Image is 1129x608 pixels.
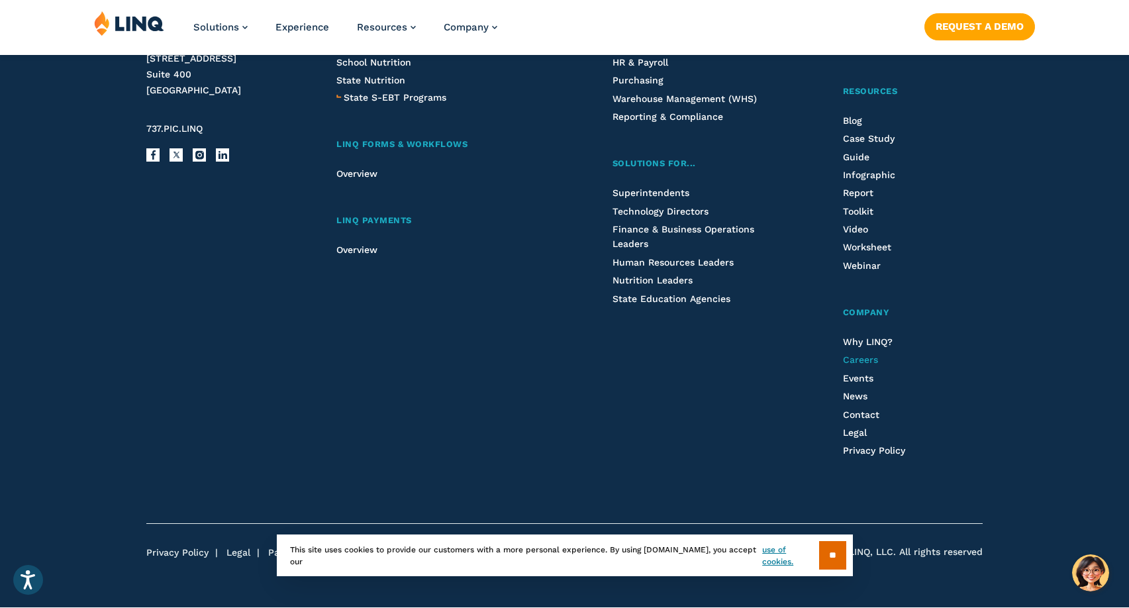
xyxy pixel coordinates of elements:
[843,133,895,144] a: Case Study
[170,148,183,162] a: X
[924,13,1035,40] a: Request a Demo
[357,21,407,33] span: Resources
[216,148,229,162] a: LinkedIn
[843,307,890,317] span: Company
[336,57,411,68] a: School Nutrition
[613,293,730,304] a: State Education Agencies
[762,544,818,568] a: use of cookies.
[843,85,983,99] a: Resources
[843,306,983,320] a: Company
[344,92,446,103] span: State S-EBT Programs
[336,168,377,179] a: Overview
[613,275,693,285] a: Nutrition Leaders
[146,148,160,162] a: Facebook
[1072,554,1109,591] button: Hello, have a question? Let’s chat.
[336,75,405,85] a: State Nutrition
[613,57,668,68] a: HR & Payroll
[226,547,250,558] a: Legal
[193,21,239,33] span: Solutions
[843,187,873,198] a: Report
[344,90,446,105] a: State S-EBT Programs
[843,391,867,401] a: News
[193,21,248,33] a: Solutions
[843,409,879,420] a: Contact
[336,214,550,228] a: LINQ Payments
[613,75,663,85] a: Purchasing
[336,138,550,152] a: LINQ Forms & Workflows
[193,148,206,162] a: Instagram
[336,215,412,225] span: LINQ Payments
[94,11,164,36] img: LINQ | K‑12 Software
[613,224,754,249] a: Finance & Business Operations Leaders
[843,336,893,347] a: Why LINQ?
[613,206,709,217] a: Technology Directors
[843,152,869,162] a: Guide
[336,139,467,149] span: LINQ Forms & Workflows
[843,86,898,96] span: Resources
[613,93,757,104] a: Warehouse Management (WHS)
[843,170,895,180] a: Infographic
[843,260,881,271] a: Webinar
[277,534,853,576] div: This site uses cookies to provide our customers with a more personal experience. By using [DOMAIN...
[444,21,497,33] a: Company
[843,445,905,456] a: Privacy Policy
[146,547,209,558] a: Privacy Policy
[613,111,723,122] a: Reporting & Compliance
[793,546,983,559] span: ©2025 EMS LINQ, LLC. All rights reserved
[613,257,734,268] a: Human Resources Leaders
[843,224,868,234] a: Video
[336,244,377,255] a: Overview
[924,11,1035,40] nav: Button Navigation
[193,11,497,54] nav: Primary Navigation
[146,123,203,134] span: 737.PIC.LINQ
[843,354,878,365] a: Careers
[146,51,308,98] address: [STREET_ADDRESS] Suite 400 [GEOGRAPHIC_DATA]
[843,206,873,217] a: Toolkit
[357,21,416,33] a: Resources
[843,115,862,126] a: Blog
[444,21,489,33] span: Company
[843,373,873,383] a: Events
[843,427,867,438] a: Legal
[275,21,329,33] a: Experience
[843,242,891,252] a: Worksheet
[613,187,689,198] a: Superintendents
[268,547,334,558] a: Pay an Invoice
